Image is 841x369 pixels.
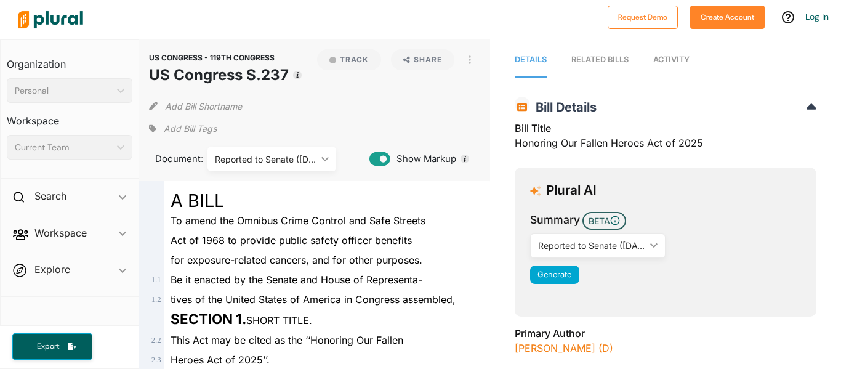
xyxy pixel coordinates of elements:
a: Activity [653,43,690,78]
div: Add tags [149,120,217,138]
div: Reported to Senate ([DATE]) [215,153,316,166]
div: Personal [15,84,112,97]
h3: Summary [530,212,580,228]
span: for exposure-related cancers, and for other purposes. [171,254,422,266]
span: This Act may be cited as the ‘‘Honoring Our Fallen [171,334,403,346]
div: RELATED BILLS [571,54,629,65]
span: tives of the United States of America in Congress assembled, [171,293,456,306]
a: Log In [805,11,829,22]
h3: Plural AI [546,183,597,198]
a: Request Demo [608,10,678,23]
h3: Workspace [7,103,132,130]
button: Generate [530,266,579,284]
h2: Search [34,189,66,203]
span: To amend the Omnibus Crime Control and Safe Streets [171,214,425,227]
button: Track [317,49,381,70]
span: Be it enacted by the Senate and House of Representa- [171,274,422,286]
div: Reported to Senate ([DATE]) [538,239,645,252]
span: Generate [537,270,571,279]
span: Add Bill Tags [164,123,217,135]
span: Heroes Act of 2025’’. [171,354,270,366]
button: Create Account [690,6,765,29]
span: Details [515,55,547,64]
h3: Primary Author [515,326,816,341]
div: Tooltip anchor [292,70,303,81]
div: Tooltip anchor [459,153,470,164]
a: RELATED BILLS [571,43,629,78]
a: Details [515,43,547,78]
span: 1 . 2 [151,295,161,304]
span: 2 . 2 [151,336,161,344]
span: Export [28,341,68,352]
button: Export [12,333,92,360]
span: Document: [149,152,192,166]
h3: Organization [7,46,132,73]
span: 1 . 1 [151,275,161,284]
a: [PERSON_NAME] (D) [515,342,613,354]
strong: SECTION 1. [171,310,246,327]
span: A BILL [171,190,224,211]
h3: Bill Title [515,121,816,136]
button: Share [391,49,454,70]
span: SHORT TITLE. [171,314,312,326]
span: Bill Details [529,100,597,115]
a: Create Account [690,10,765,23]
div: Current Team [15,141,112,154]
span: Act of 1968 to provide public safety officer benefits [171,234,412,246]
button: Add Bill Shortname [165,96,242,116]
span: BETA [582,212,626,230]
span: US CONGRESS - 119TH CONGRESS [149,53,275,62]
button: Share [386,49,459,70]
h1: US Congress S.237 [149,64,289,86]
span: Show Markup [390,152,456,166]
span: Activity [653,55,690,64]
div: Honoring Our Fallen Heroes Act of 2025 [515,121,816,158]
button: Request Demo [608,6,678,29]
span: 2 . 3 [151,355,161,364]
